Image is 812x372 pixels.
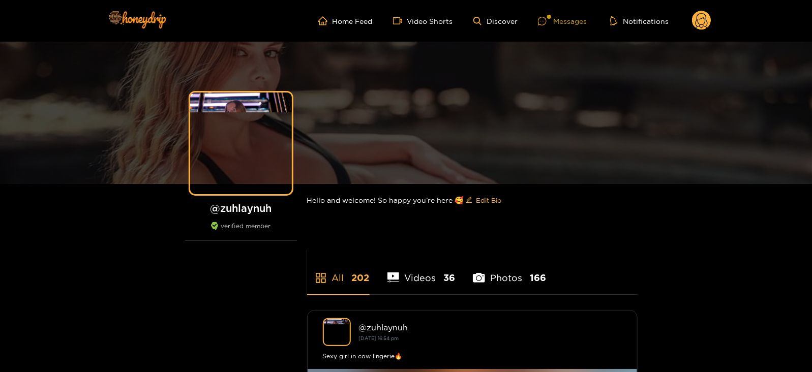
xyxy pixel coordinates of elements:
[359,323,622,332] div: @ zuhlaynuh
[473,17,518,25] a: Discover
[476,195,502,205] span: Edit Bio
[307,184,638,216] div: Hello and welcome! So happy you’re here 🥰
[530,271,546,284] span: 166
[473,249,546,294] li: Photos
[443,271,455,284] span: 36
[318,16,333,25] span: home
[185,222,297,241] div: verified member
[323,351,622,361] div: Sexy girl in cow lingerie🔥
[393,16,453,25] a: Video Shorts
[323,318,351,346] img: zuhlaynuh
[185,202,297,214] h1: @ zuhlaynuh
[607,16,672,26] button: Notifications
[359,335,399,341] small: [DATE] 16:54 pm
[466,197,472,204] span: edit
[464,192,504,208] button: editEdit Bio
[318,16,373,25] a: Home Feed
[307,249,370,294] li: All
[315,272,327,284] span: appstore
[393,16,407,25] span: video-camera
[352,271,370,284] span: 202
[538,15,587,27] div: Messages
[387,249,456,294] li: Videos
